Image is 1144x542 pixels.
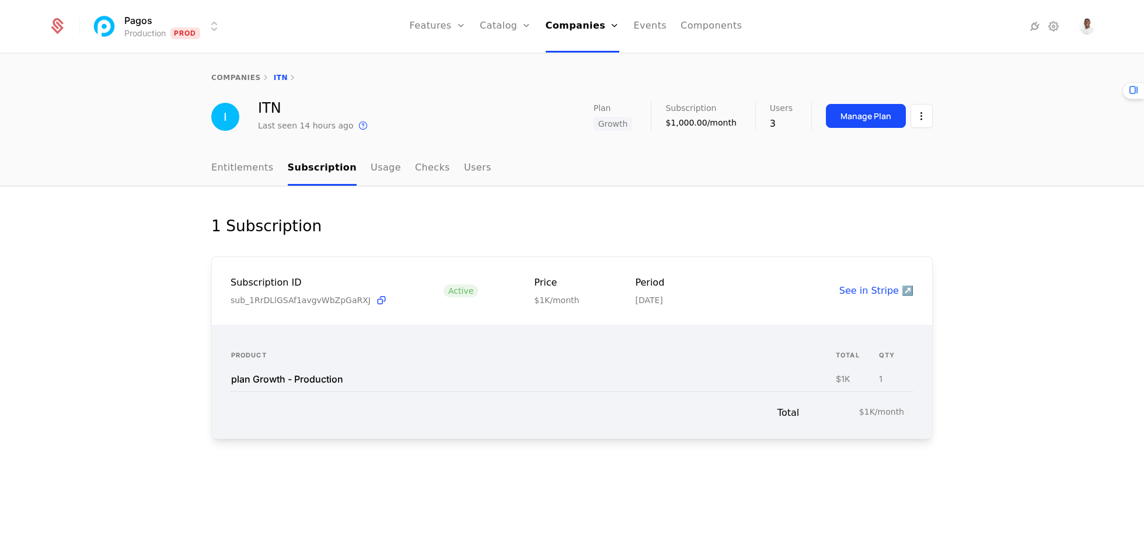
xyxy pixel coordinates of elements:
[911,104,933,128] button: Select action
[840,110,891,122] div: Manage Plan
[288,151,357,186] a: Subscription
[211,151,491,186] ul: Choose Sub Page
[94,13,221,39] button: Select environment
[534,294,579,306] div: $1K/month
[878,343,913,367] th: QTY
[258,120,354,131] div: Last seen 14 hours ago
[665,117,736,128] div: $1,000.00/month
[170,27,200,39] span: Prod
[211,151,933,186] nav: Main
[124,13,152,27] span: Pagos
[635,294,664,306] div: [DATE]
[124,27,166,39] div: Production
[770,104,793,112] span: Users
[211,151,274,186] a: Entitlements
[1079,18,1096,34] img: LJ Durante
[1079,18,1096,34] button: Open user button
[231,374,343,384] div: plan Growth - Production
[635,276,664,290] div: Period
[859,406,904,418] span: $1K/month
[258,101,370,115] div: ITN
[534,276,579,290] div: Price
[444,284,478,297] span: Active
[211,103,239,131] img: ITN
[231,276,388,290] div: Subscription ID
[770,117,793,131] div: 3
[594,104,611,112] span: Plan
[839,285,913,296] a: See in Stripe ↗️
[777,406,859,420] span: Total
[836,375,850,383] div: $1K
[594,117,633,131] span: Growth
[1028,19,1042,33] a: Integrations
[415,151,450,186] a: Checks
[826,104,906,128] button: Manage Plan
[879,375,883,383] div: 1
[231,343,835,367] th: Product
[1047,19,1061,33] a: Settings
[371,151,401,186] a: Usage
[211,214,322,238] div: 1 Subscription
[211,74,261,82] a: companies
[665,104,716,112] span: Subscription
[90,12,118,40] img: Pagos
[835,343,878,367] th: total
[464,151,491,186] a: Users
[231,294,371,306] span: sub_1RrDLlGSAf1avgvWbZpGaRXJ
